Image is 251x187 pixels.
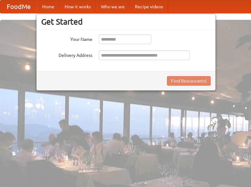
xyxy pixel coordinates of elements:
[41,51,92,58] label: Delivery Address
[37,0,59,13] a: Home
[41,17,211,27] h3: Get Started
[167,76,211,86] button: Find Restaurants!
[96,0,130,13] a: Who we are
[0,0,37,13] a: FoodMe
[41,35,92,43] label: Your Name
[130,0,168,13] a: Recipe videos
[59,0,96,13] a: How it works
